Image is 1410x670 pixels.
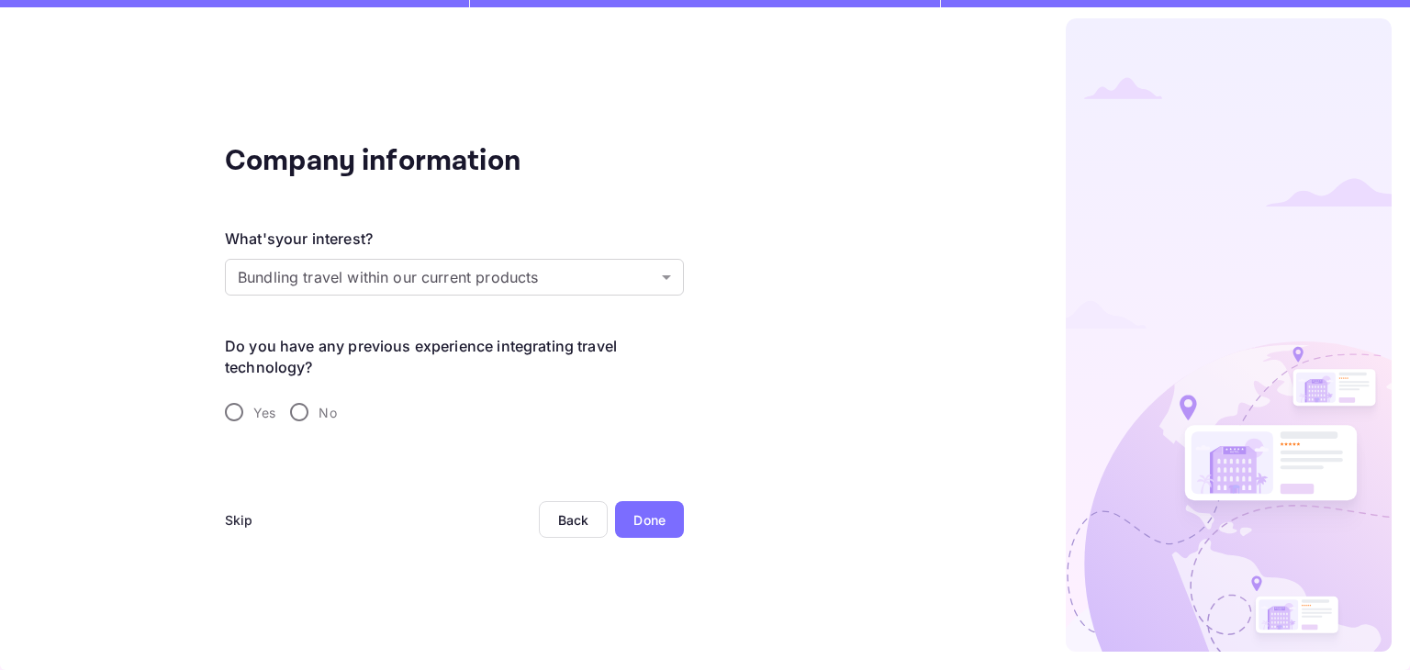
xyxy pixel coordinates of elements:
div: Done [633,510,666,530]
div: Back [558,512,589,528]
div: Without label [225,259,684,296]
legend: Do you have any previous experience integrating travel technology? [225,336,684,378]
span: No [319,403,336,422]
div: What's your interest? [225,228,373,250]
div: Skip [225,510,253,530]
span: Yes [253,403,275,422]
div: Company information [225,140,592,184]
div: travel-experience [225,393,684,431]
img: logo [1066,18,1392,652]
